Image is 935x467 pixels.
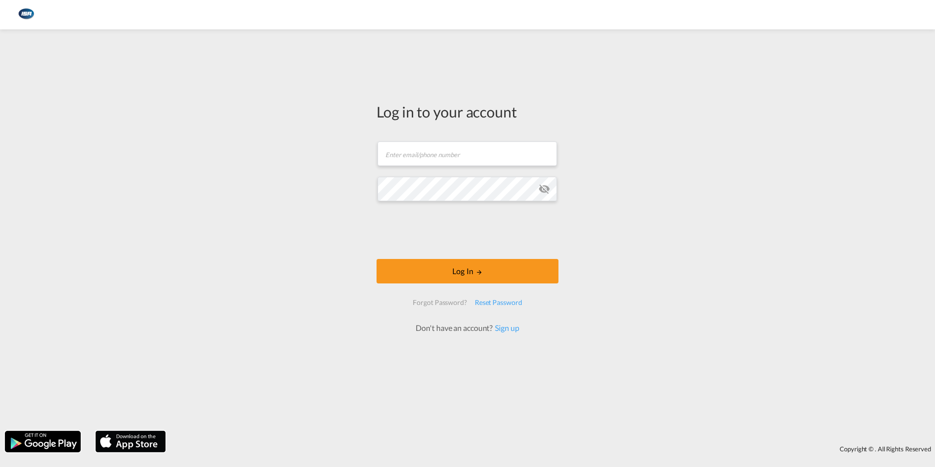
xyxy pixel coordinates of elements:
div: Log in to your account [377,101,558,122]
img: google.png [4,430,82,453]
md-icon: icon-eye-off [538,183,550,195]
button: LOGIN [377,259,558,283]
div: Don't have an account? [405,323,530,333]
div: Forgot Password? [409,294,470,311]
div: Reset Password [471,294,526,311]
iframe: reCAPTCHA [393,211,542,249]
img: apple.png [94,430,167,453]
a: Sign up [492,323,519,332]
div: Copyright © . All Rights Reserved [171,441,935,457]
input: Enter email/phone number [378,141,557,166]
img: 1aa151c0c08011ec8d6f413816f9a227.png [15,4,37,26]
